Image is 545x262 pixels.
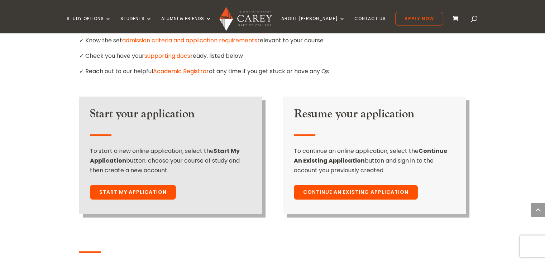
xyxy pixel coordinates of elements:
[294,107,455,125] h3: Resume your application
[294,185,418,200] a: Continue An Existing Application
[144,52,190,60] a: supporting docs
[67,16,111,33] a: Study Options
[90,107,251,125] h3: Start your application
[120,16,152,33] a: Students
[354,16,386,33] a: Contact Us
[90,156,240,174] span: button, choose your course of study and then create a new account.
[153,67,209,75] a: Academic Registrar
[90,147,240,165] strong: Start My Application
[90,147,214,155] span: To start a new online application, select the
[79,51,466,66] p: ✓ Check you have your ready, listed below
[294,147,447,165] strong: Continue An Existing Application
[90,185,176,200] a: Start My Application
[122,36,257,45] a: admission criteria and application requirements
[161,16,211,33] a: Alumni & Friends
[395,12,443,25] a: Apply Now
[294,147,419,155] span: To continue an online application, select the
[79,66,466,76] p: ✓ Reach out to our helpful at any time if you get stuck or have any Qs
[281,16,345,33] a: About [PERSON_NAME]
[79,36,466,51] p: ✓ Know the set relevant to your course
[219,7,272,31] img: Carey Baptist College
